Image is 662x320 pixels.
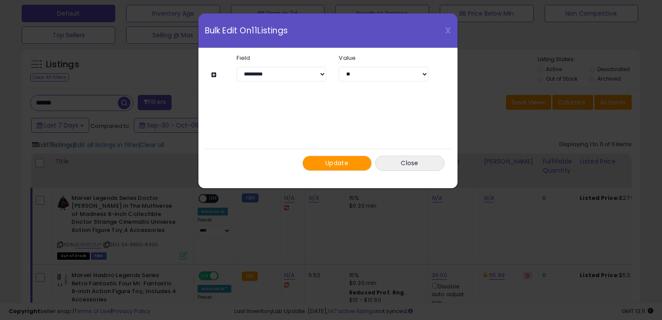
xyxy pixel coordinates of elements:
[325,159,348,167] span: Update
[230,55,332,61] label: Field
[332,55,435,61] label: Value
[445,24,451,36] span: X
[375,156,445,171] button: Close
[205,26,288,35] span: Bulk Edit On 11 Listings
